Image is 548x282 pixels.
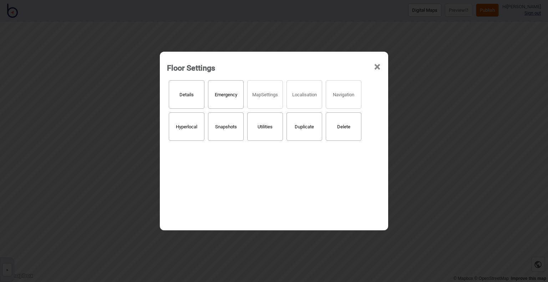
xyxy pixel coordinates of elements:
[208,112,244,141] button: Snapshots
[326,80,361,109] button: Navigation
[247,112,283,141] button: Utilities
[169,112,204,141] button: Hyperlocal
[286,112,322,141] button: Duplicate
[169,80,204,109] button: Details
[167,60,215,76] div: Floor Settings
[326,112,361,141] button: Delete
[374,55,381,79] span: ×
[286,80,322,109] button: Localisation
[208,80,244,109] button: Emergency
[247,80,283,109] button: MapSettings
